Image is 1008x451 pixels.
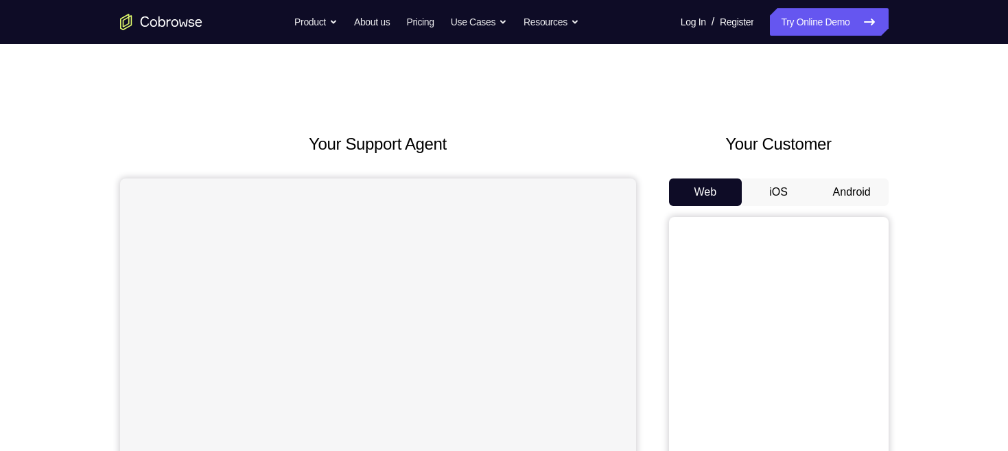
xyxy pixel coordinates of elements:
[451,8,507,36] button: Use Cases
[406,8,434,36] a: Pricing
[120,14,202,30] a: Go to the home page
[681,8,706,36] a: Log In
[669,132,889,157] h2: Your Customer
[720,8,753,36] a: Register
[524,8,579,36] button: Resources
[294,8,338,36] button: Product
[815,178,889,206] button: Android
[770,8,888,36] a: Try Online Demo
[669,178,742,206] button: Web
[712,14,714,30] span: /
[120,132,636,157] h2: Your Support Agent
[742,178,815,206] button: iOS
[354,8,390,36] a: About us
